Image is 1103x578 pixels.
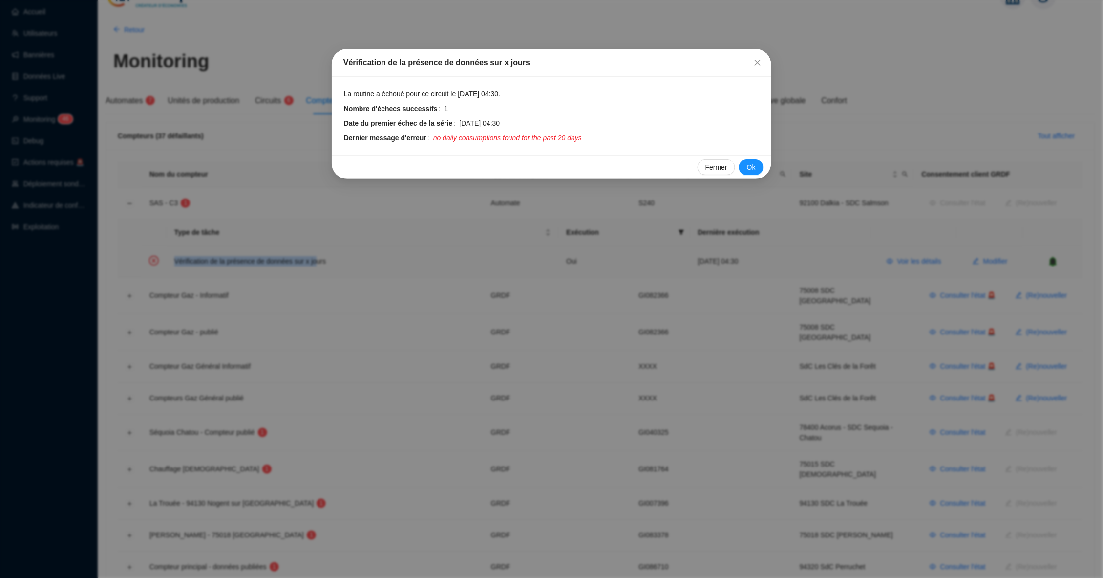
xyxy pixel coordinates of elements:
[343,57,760,68] div: Vérification de la présence de données sur x jours
[705,162,727,173] span: Fermer
[459,118,500,129] span: [DATE] 04:30
[754,59,762,67] span: close
[739,159,764,175] button: Ok
[698,159,735,175] button: Fermer
[750,55,765,70] button: Close
[750,59,765,67] span: Fermer
[445,104,448,114] span: 1
[344,134,426,142] strong: Dernier message d'erreur
[344,105,438,112] strong: Nombre d'échecs successifs
[344,119,453,127] strong: Date du premier échec de la série
[344,89,500,99] span: La routine a échoué pour ce circuit le [DATE] 04:30.
[747,162,756,173] span: Ok
[433,133,582,143] span: no daily consumptions found for the past 20 days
